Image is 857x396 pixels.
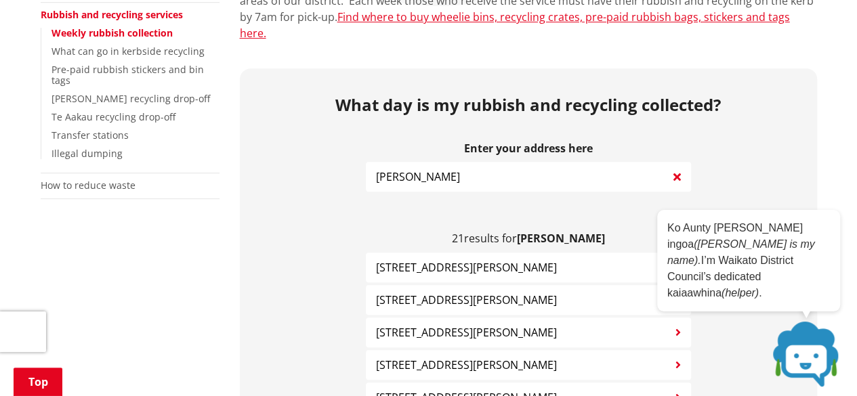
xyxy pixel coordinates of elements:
b: [PERSON_NAME] [517,231,605,246]
a: What can go in kerbside recycling [51,45,205,58]
p: results for [366,232,691,245]
a: How to reduce waste [41,179,135,192]
a: Illegal dumping [51,147,123,160]
a: Te Aakau recycling drop-off [51,110,175,123]
button: [STREET_ADDRESS][PERSON_NAME] [366,350,691,380]
a: Top [14,368,62,396]
a: [PERSON_NAME] recycling drop-off [51,92,210,105]
a: Transfer stations [51,129,129,141]
input: e.g. Duke Street NGARUAWAHIA [366,162,691,192]
button: [STREET_ADDRESS][PERSON_NAME] [366,317,691,347]
a: Rubbish and recycling services [41,8,183,21]
span: [STREET_ADDRESS][PERSON_NAME] [376,292,557,308]
p: Ko Aunty [PERSON_NAME] ingoa I’m Waikato District Council’s dedicated kaiaawhina . [667,220,830,301]
a: Pre-paid rubbish stickers and bin tags [51,63,204,87]
em: ([PERSON_NAME] is my name). [667,238,815,266]
span: 21 [452,231,464,246]
em: (helper) [722,287,759,299]
label: Enter your address here [366,142,691,155]
span: [STREET_ADDRESS][PERSON_NAME] [376,357,557,373]
a: Find where to buy wheelie bins, recycling crates, pre-paid rubbish bags, stickers and tags here. [240,9,790,41]
button: [STREET_ADDRESS][PERSON_NAME] [366,285,691,315]
button: [STREET_ADDRESS][PERSON_NAME] [366,252,691,282]
a: Weekly rubbish collection [51,26,173,39]
span: [STREET_ADDRESS][PERSON_NAME] [376,259,557,276]
span: [STREET_ADDRESS][PERSON_NAME] [376,324,557,340]
h2: What day is my rubbish and recycling collected? [250,95,807,115]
